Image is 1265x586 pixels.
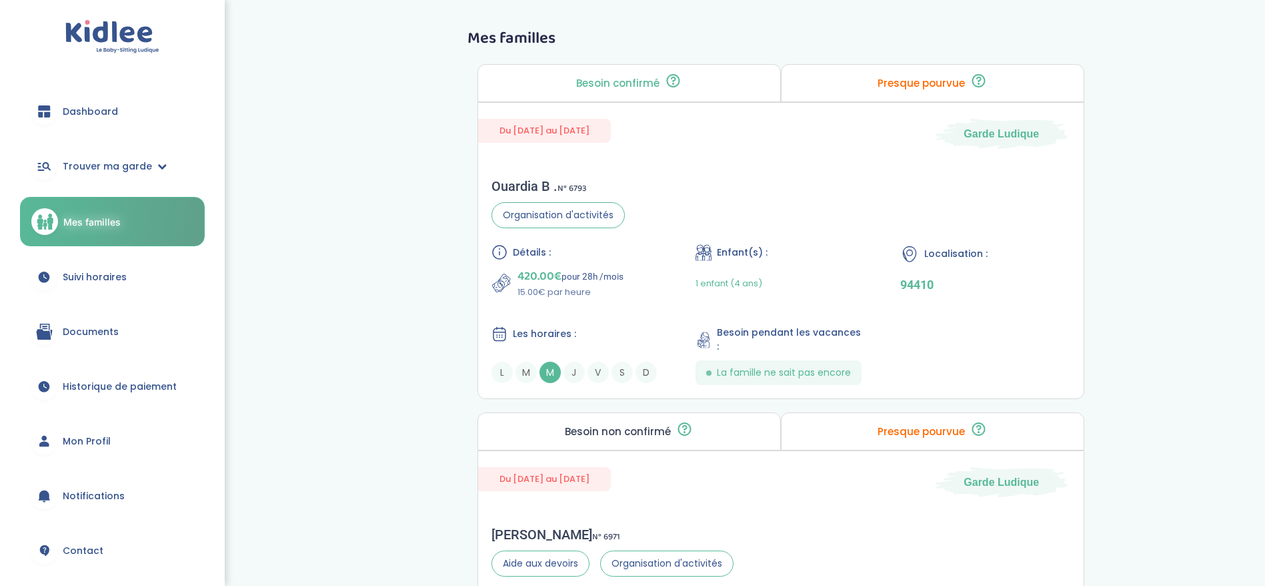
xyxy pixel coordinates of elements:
span: 1 enfant (4 ans) [696,277,762,290]
span: 420.00€ [517,267,561,286]
span: Historique de paiement [63,380,177,394]
span: Notifications [63,489,125,503]
span: L [491,362,513,383]
a: Mon Profil [20,417,205,465]
span: Garde Ludique [964,475,1039,490]
span: Du [DATE] au [DATE] [478,467,611,491]
span: S [611,362,633,383]
h3: Mes familles [467,30,1094,47]
span: Organisation d'activités [491,202,625,228]
a: Documents [20,308,205,356]
span: M [539,362,561,383]
p: pour 28h /mois [517,267,623,286]
span: Documents [63,325,119,339]
span: Garde Ludique [964,127,1039,141]
p: Besoin confirmé [576,78,660,89]
a: Historique de paiement [20,362,205,410]
div: [PERSON_NAME] [491,527,734,543]
span: Besoin pendant les vacances : [717,326,866,354]
span: Organisation d'activités [600,551,734,577]
span: Trouver ma garde [63,160,152,174]
p: Presque pourvue [878,78,965,89]
span: Mes familles [63,215,121,229]
span: Mon Profil [63,434,111,449]
span: La famille ne sait pas encore [717,366,851,380]
span: J [563,362,585,383]
p: 94410 [900,278,1070,292]
span: Détails : [513,246,551,260]
span: Enfant(s) : [717,246,768,260]
span: Localisation : [924,247,988,261]
span: D [636,362,657,383]
a: Notifications [20,472,205,520]
span: Contact [63,544,103,558]
p: Besoin non confirmé [565,426,671,437]
a: Trouver ma garde [20,142,205,190]
a: Contact [20,527,205,575]
div: Ouardia B . [491,178,625,194]
span: Suivi horaires [63,270,127,284]
span: N° 6793 [557,182,587,196]
span: N° 6971 [592,530,620,544]
span: V [587,362,609,383]
p: 15.00€ par heure [517,286,623,299]
a: Mes familles [20,197,205,246]
a: Suivi horaires [20,253,205,301]
a: Dashboard [20,87,205,135]
span: Les horaires : [513,327,576,341]
span: Aide aux devoirs [491,551,589,577]
span: M [515,362,537,383]
p: Presque pourvue [878,426,965,437]
img: logo.svg [65,20,159,54]
span: Dashboard [63,105,118,119]
span: Du [DATE] au [DATE] [478,119,611,142]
